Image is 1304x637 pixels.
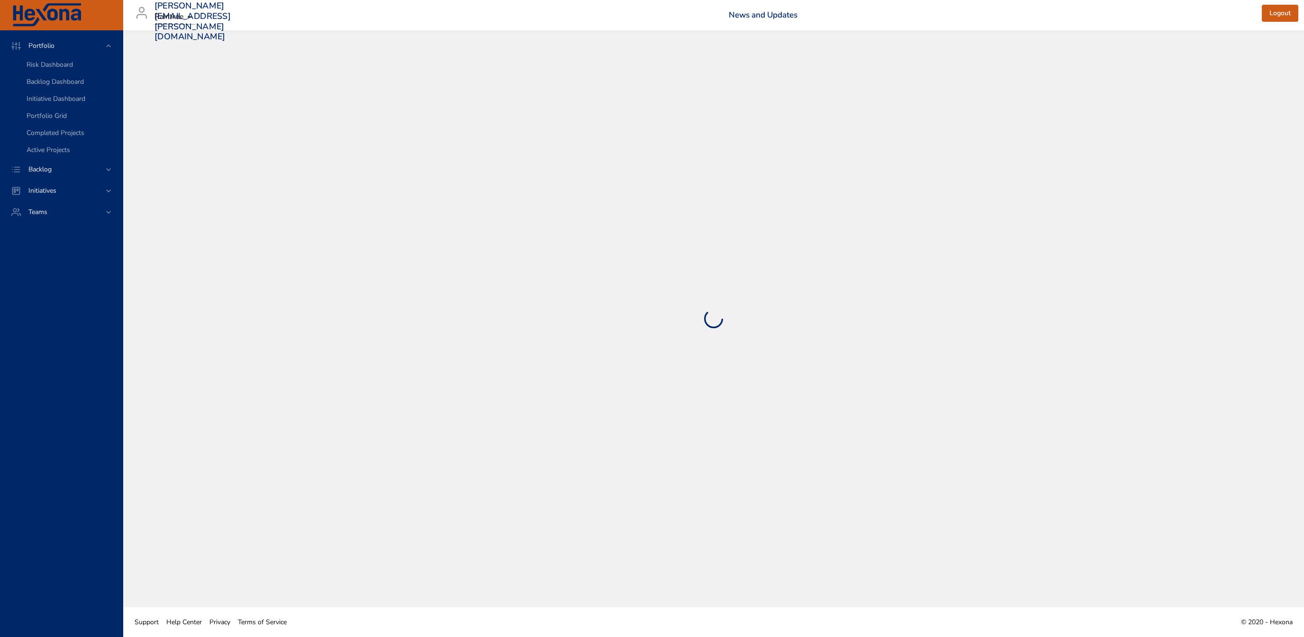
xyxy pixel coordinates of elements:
a: News and Updates [729,9,797,20]
a: Privacy [206,611,234,633]
span: Initiatives [21,186,64,195]
span: Backlog Dashboard [27,77,84,86]
span: © 2020 - Hexona [1241,618,1293,627]
a: Support [131,611,163,633]
span: Logout [1269,8,1291,19]
span: Terms of Service [238,618,287,627]
span: Support [135,618,159,627]
span: Active Projects [27,145,70,154]
span: Risk Dashboard [27,60,73,69]
h3: [PERSON_NAME][EMAIL_ADDRESS][PERSON_NAME][DOMAIN_NAME] [154,1,231,42]
a: Terms of Service [234,611,290,633]
span: Completed Projects [27,128,84,137]
span: Teams [21,207,55,216]
span: Backlog [21,165,59,174]
button: Logout [1262,5,1298,22]
span: Portfolio Grid [27,111,67,120]
img: Hexona [11,3,82,27]
span: Privacy [209,618,230,627]
span: Help Center [166,618,202,627]
span: Initiative Dashboard [27,94,85,103]
a: Help Center [163,611,206,633]
div: Raintree [154,9,195,25]
span: Portfolio [21,41,62,50]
